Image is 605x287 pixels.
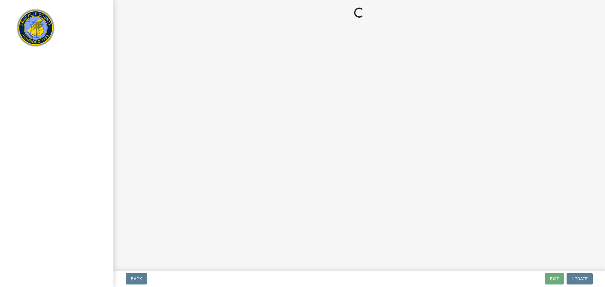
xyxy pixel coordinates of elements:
[567,273,593,284] button: Update
[545,273,564,284] button: Exit
[572,276,588,281] span: Update
[131,276,142,281] span: Back
[13,7,59,53] img: Abbeville County, South Carolina
[126,273,147,284] button: Back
